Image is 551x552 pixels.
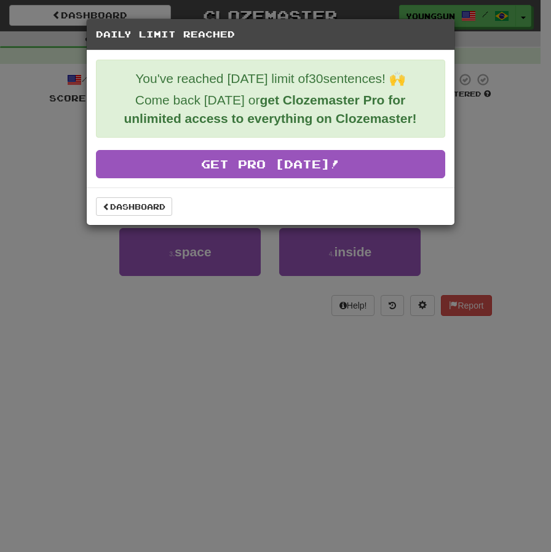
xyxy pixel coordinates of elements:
a: Get Pro [DATE]! [96,150,445,178]
a: Dashboard [96,197,172,216]
h5: Daily Limit Reached [96,28,445,41]
p: Come back [DATE] or [106,91,435,128]
p: You've reached [DATE] limit of 30 sentences! 🙌 [106,69,435,88]
strong: get Clozemaster Pro for unlimited access to everything on Clozemaster! [124,93,416,125]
